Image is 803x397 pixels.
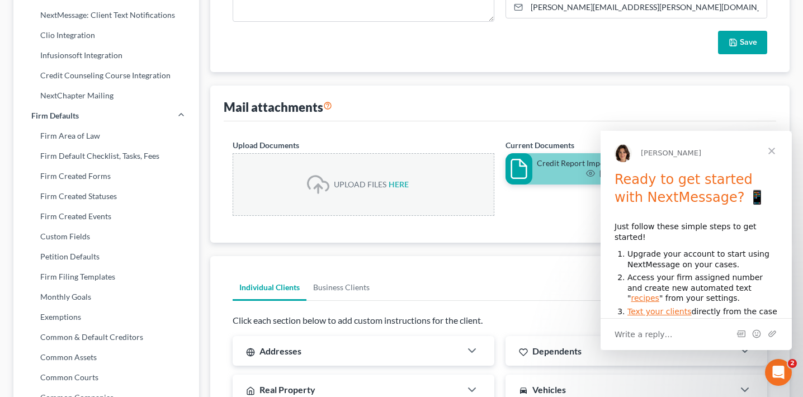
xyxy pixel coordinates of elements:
div: Mail attachments [224,99,332,115]
div: UPLOAD FILES [334,179,386,190]
span: Firm Defaults [31,110,79,121]
a: NextChapter Mailing [13,86,199,106]
span: 2 [788,359,797,368]
a: Monthly Goals [13,287,199,307]
a: Firm Defaults [13,106,199,126]
a: NextMessage: Client Text Notifications [13,5,199,25]
a: Firm Default Checklist, Tasks, Fees [13,146,199,166]
a: Clio Integration [13,25,199,45]
div: Credit Report Import Guide-pdf [537,158,626,169]
iframe: Intercom live chat message [601,131,792,350]
a: Petition Defaults [13,247,199,267]
a: Common & Default Creditors [13,327,199,347]
i: directions_car [519,386,528,395]
a: Infusionsoft Integration [13,45,199,65]
p: Click each section below to add custom instructions for the client. [233,314,767,327]
a: Business Clients [306,274,376,301]
span: Addresses [259,346,301,356]
span: Dependents [532,346,582,356]
a: Common Assets [13,347,199,367]
a: Common Courts [13,367,199,387]
a: Exemptions [13,307,199,327]
a: Firm Created Forms [13,166,199,186]
a: Firm Filing Templates [13,267,199,287]
a: Firm Created Statuses [13,186,199,206]
a: Credit Counseling Course Integration [13,65,199,86]
a: Firm Created Events [13,206,199,226]
label: Upload Documents [233,139,299,151]
span: Vehicles [532,384,566,395]
span: Real Property [259,384,315,395]
label: Current Documents [506,139,574,151]
a: Individual Clients [233,274,306,301]
button: Save [718,31,767,54]
iframe: Intercom live chat [765,359,792,386]
a: Custom Fields [13,226,199,247]
a: Firm Area of Law [13,126,199,146]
